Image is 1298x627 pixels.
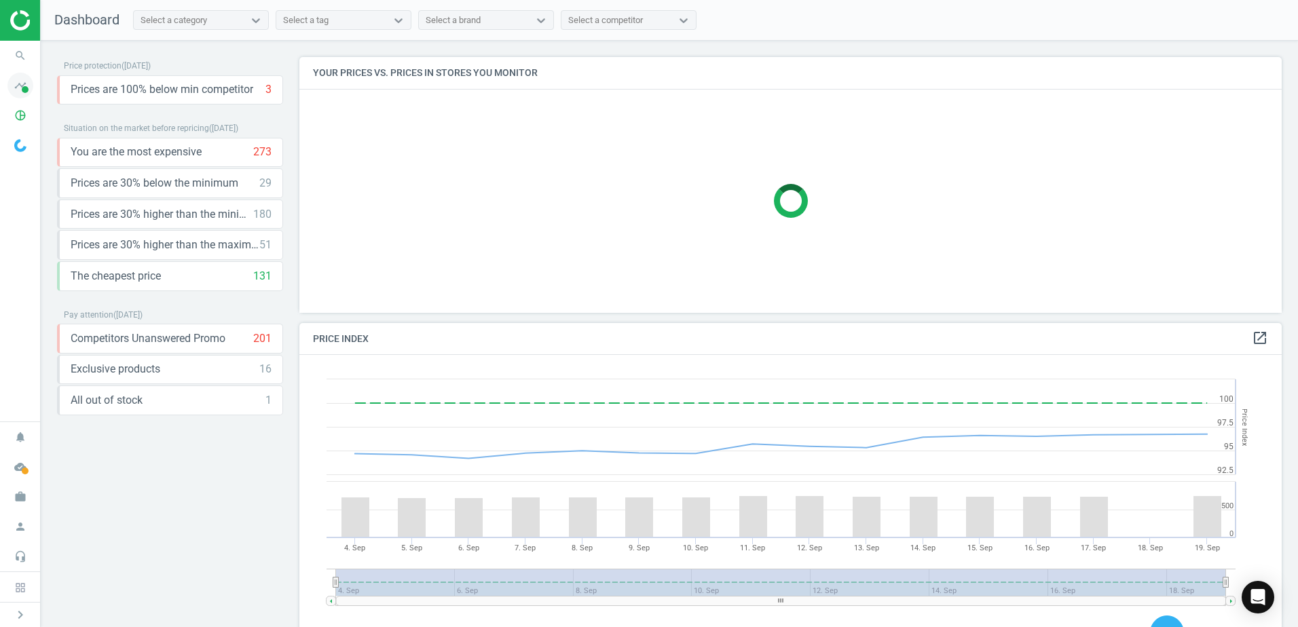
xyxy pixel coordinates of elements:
[344,544,365,552] tspan: 4. Sep
[1240,408,1249,446] tspan: Price Index
[259,362,272,377] div: 16
[71,237,259,252] span: Prices are 30% higher than the maximal
[253,331,272,346] div: 201
[71,145,202,159] span: You are the most expensive
[1217,418,1234,427] text: 97.5
[141,14,207,26] div: Select a category
[259,237,272,252] div: 51
[568,14,643,26] div: Select a competitor
[967,544,993,552] tspan: 15. Sep
[64,61,122,71] span: Price protection
[683,544,708,552] tspan: 10. Sep
[71,82,253,97] span: Prices are 100% below min competitor
[7,484,33,510] i: work
[14,139,26,152] img: wGWNvw8QSZomAAAAABJRU5ErkJggg==
[572,544,593,552] tspan: 8. Sep
[122,61,151,71] span: ( [DATE] )
[3,606,37,624] button: chevron_right
[71,176,238,191] span: Prices are 30% below the minimum
[458,544,479,552] tspan: 6. Sep
[7,43,33,69] i: search
[71,362,160,377] span: Exclusive products
[253,207,272,222] div: 180
[1252,330,1268,347] a: open_in_new
[113,310,143,320] span: ( [DATE] )
[64,310,113,320] span: Pay attention
[71,393,143,408] span: All out of stock
[10,10,107,31] img: ajHJNr6hYgQAAAAASUVORK5CYII=
[54,12,119,28] span: Dashboard
[910,544,935,552] tspan: 14. Sep
[1242,581,1274,613] div: Open Intercom Messenger
[12,607,29,623] i: chevron_right
[1217,465,1234,475] text: 92.5
[299,323,1282,355] h4: Price Index
[253,269,272,284] div: 131
[209,123,238,133] span: ( [DATE] )
[1081,544,1106,552] tspan: 17. Sep
[1195,544,1220,552] tspan: 19. Sep
[426,14,481,26] div: Select a brand
[629,544,650,552] tspan: 9. Sep
[1024,544,1050,552] tspan: 16. Sep
[253,145,272,159] div: 273
[1221,501,1234,510] text: 500
[1138,544,1163,552] tspan: 18. Sep
[7,454,33,480] i: cloud_done
[401,544,422,552] tspan: 5. Sep
[1252,330,1268,346] i: open_in_new
[1224,442,1234,451] text: 95
[7,424,33,450] i: notifications
[1219,394,1234,404] text: 100
[265,393,272,408] div: 1
[515,544,536,552] tspan: 7. Sep
[265,82,272,97] div: 3
[7,102,33,128] i: pie_chart_outlined
[7,544,33,569] i: headset_mic
[854,544,879,552] tspan: 13. Sep
[259,176,272,191] div: 29
[71,331,225,346] span: Competitors Unanswered Promo
[71,269,161,284] span: The cheapest price
[797,544,822,552] tspan: 12. Sep
[299,57,1282,89] h4: Your prices vs. prices in stores you monitor
[71,207,253,222] span: Prices are 30% higher than the minimum
[1229,529,1234,538] text: 0
[7,514,33,539] i: person
[283,14,329,26] div: Select a tag
[7,73,33,98] i: timeline
[64,123,209,133] span: Situation on the market before repricing
[740,544,765,552] tspan: 11. Sep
